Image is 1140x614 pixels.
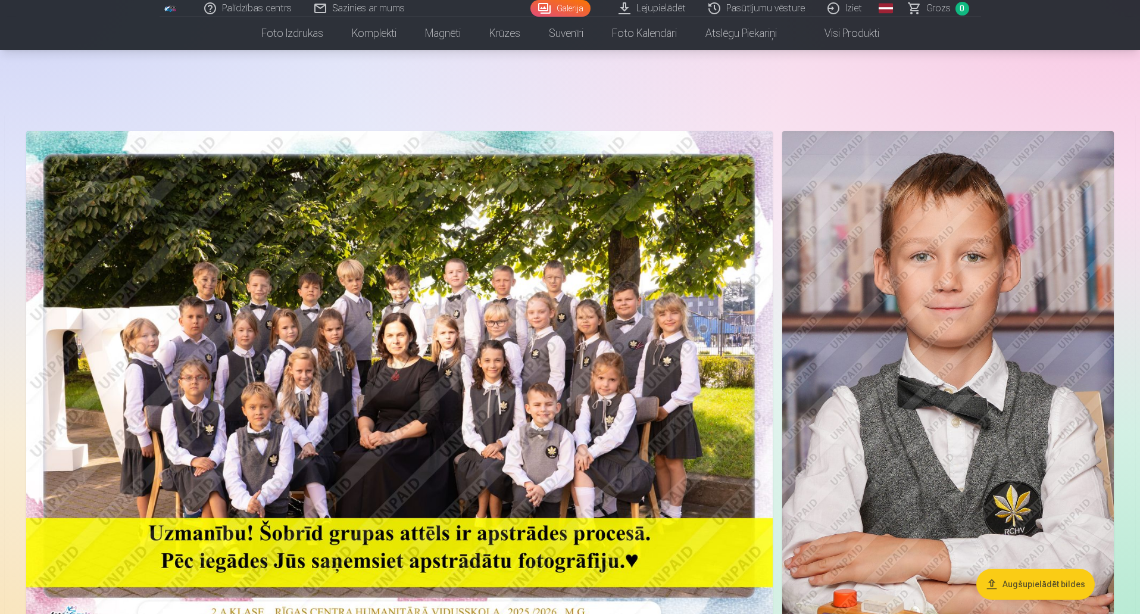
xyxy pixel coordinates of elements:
[535,17,598,50] a: Suvenīri
[411,17,475,50] a: Magnēti
[955,2,969,15] span: 0
[338,17,411,50] a: Komplekti
[475,17,535,50] a: Krūzes
[791,17,894,50] a: Visi produkti
[691,17,791,50] a: Atslēgu piekariņi
[926,1,951,15] span: Grozs
[598,17,691,50] a: Foto kalendāri
[247,17,338,50] a: Foto izdrukas
[164,5,177,12] img: /fa1
[976,569,1095,600] button: Augšupielādēt bildes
